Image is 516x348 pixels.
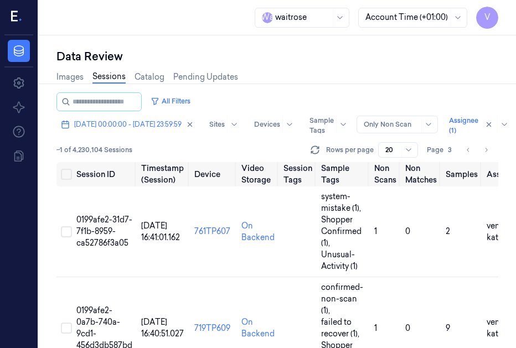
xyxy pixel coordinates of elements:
[476,7,498,29] button: V
[405,323,410,333] span: 0
[370,162,401,186] th: Non Scans
[374,323,377,333] span: 1
[446,226,450,236] span: 2
[321,214,365,249] span: Shopper Confirmed (1) ,
[61,169,72,180] button: Select all
[146,92,195,110] button: All Filters
[321,191,365,214] span: system-mistake (1) ,
[326,145,374,155] p: Rows per page
[194,323,233,334] div: 719TP609
[74,120,182,129] span: [DATE] 00:00:00 - [DATE] 23:59:59
[173,71,238,83] a: Pending Updates
[141,221,180,242] span: [DATE] 16:41:01.162
[317,162,370,186] th: Sample Tags
[56,145,132,155] span: ~1 of 4,230,104 Sessions
[309,116,334,136] div: Sample Tags
[321,316,365,340] span: failed to recover (1) ,
[92,71,126,84] a: Sessions
[449,116,478,136] div: Assignee (1)
[401,162,441,186] th: Non Matches
[56,71,84,83] a: Images
[137,162,190,186] th: Timestamp (Session)
[321,249,365,272] span: Unusual-Activity (1)
[61,323,72,334] button: Select row
[487,317,514,339] span: ven kataiah
[56,49,498,64] div: Data Review
[241,316,275,340] div: On Backend
[194,226,233,237] div: 761TP607
[321,282,365,316] span: confirmed-non-scan (1) ,
[141,317,184,339] span: [DATE] 16:40:51.027
[461,142,476,158] button: Go to previous page
[262,12,273,23] span: W a
[427,145,443,155] span: Page
[478,142,494,158] button: Go to next page
[487,221,514,242] span: ven kataiah
[448,145,452,155] span: 3
[76,215,132,248] span: 0199afe2-31d7-7f1b-8959-ca52786f3a05
[237,162,279,186] th: Video Storage
[135,71,164,83] a: Catalog
[72,162,137,186] th: Session ID
[446,323,450,333] span: 9
[461,142,494,158] nav: pagination
[61,226,72,237] button: Select row
[241,220,275,243] div: On Backend
[374,226,377,236] span: 1
[56,116,198,133] button: [DATE] 00:00:00 - [DATE] 23:59:59
[405,226,410,236] span: 0
[441,162,482,186] th: Samples
[279,162,317,186] th: Session Tags
[190,162,237,186] th: Device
